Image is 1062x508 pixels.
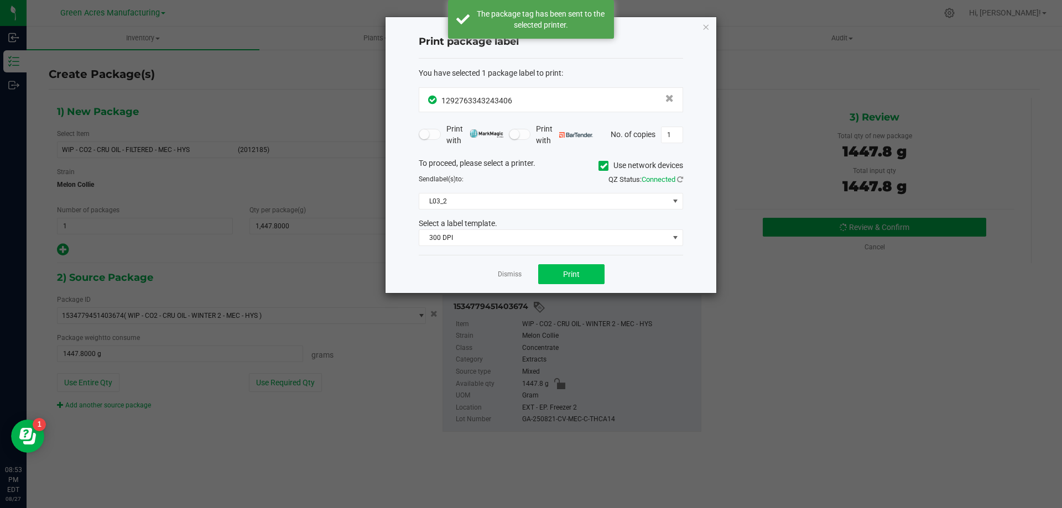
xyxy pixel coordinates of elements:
h4: Print package label [419,35,683,49]
iframe: Resource center unread badge [33,418,46,431]
div: The package tag has been sent to the selected printer. [476,8,606,30]
span: No. of copies [611,129,655,138]
span: Connected [642,175,675,184]
div: : [419,67,683,79]
span: Send to: [419,175,464,183]
button: Print [538,264,605,284]
span: Print [563,270,580,279]
span: 1292763343243406 [441,96,512,105]
div: To proceed, please select a printer. [410,158,691,174]
a: Dismiss [498,270,522,279]
div: Select a label template. [410,218,691,229]
span: QZ Status: [608,175,683,184]
label: Use network devices [598,160,683,171]
span: 300 DPI [419,230,669,245]
img: mark_magic_cybra.png [470,129,503,138]
span: You have selected 1 package label to print [419,69,561,77]
span: Print with [536,123,593,146]
span: label(s) [434,175,456,183]
span: In Sync [428,94,439,106]
iframe: Resource center [11,420,44,453]
span: L03_2 [419,193,669,209]
img: bartender.png [559,132,593,138]
span: Print with [446,123,503,146]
